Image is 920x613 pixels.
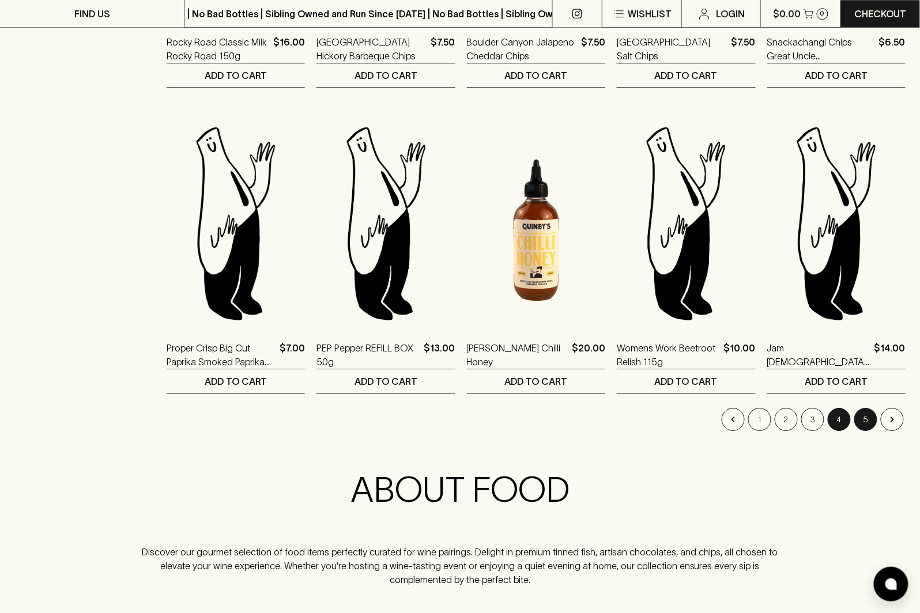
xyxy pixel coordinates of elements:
[617,35,726,63] a: [GEOGRAPHIC_DATA] Salt Chips
[732,35,756,63] p: $7.50
[655,69,718,82] p: ADD TO CART
[205,69,267,82] p: ADD TO CART
[805,69,868,82] p: ADD TO CART
[467,122,605,324] img: Quinby's Chilli Honey
[628,7,672,21] p: Wishlist
[467,369,605,393] button: ADD TO CART
[655,374,718,388] p: ADD TO CART
[424,341,455,369] p: $13.00
[581,35,605,63] p: $7.50
[767,63,906,87] button: ADD TO CART
[617,122,755,324] img: Blackhearts & Sparrows Man
[280,341,305,369] p: $7.00
[138,545,782,586] p: Discover our gourmet selection of food items perfectly curated for wine pairings. Delight in prem...
[855,7,907,21] p: Checkout
[74,7,110,21] p: FIND US
[722,408,745,431] button: Go to previous page
[467,63,605,87] button: ADD TO CART
[854,408,877,431] button: Go to page 5
[167,369,305,393] button: ADD TO CART
[874,341,906,369] p: $14.00
[879,35,906,63] p: $6.50
[467,341,567,369] a: [PERSON_NAME] Chilli Honey
[167,408,906,431] nav: pagination navigation
[767,369,906,393] button: ADD TO CART
[828,408,851,431] button: page 4
[774,7,801,21] p: $0.00
[767,35,874,63] a: Snackachangi Chips Great Uncle [PERSON_NAME] Chicken 150g
[355,374,417,388] p: ADD TO CART
[316,63,455,87] button: ADD TO CART
[885,578,897,590] img: bubble-icon
[316,122,455,324] img: Blackhearts & Sparrows Man
[316,35,426,63] a: [GEOGRAPHIC_DATA] Hickory Barbeque Chips
[273,35,305,63] p: $16.00
[504,374,567,388] p: ADD TO CART
[820,10,825,17] p: 0
[467,35,576,63] a: Boulder Canyon Jalapeno Cheddar Chips
[775,408,798,431] button: Go to page 2
[205,374,267,388] p: ADD TO CART
[167,35,269,63] a: Rocky Road Classic Milk Rocky Road 150g
[167,341,275,369] a: Proper Crisp Big Cut Paprika Smoked Paprika Chips 150g
[716,7,745,21] p: Login
[805,374,868,388] p: ADD TO CART
[617,369,755,393] button: ADD TO CART
[617,341,719,369] a: Womens Work Beetroot Relish 115g
[504,69,567,82] p: ADD TO CART
[167,122,305,324] img: Blackhearts & Sparrows Man
[748,408,771,431] button: Go to page 1
[724,341,756,369] p: $10.00
[617,63,755,87] button: ADD TO CART
[881,408,904,431] button: Go to next page
[431,35,455,63] p: $7.50
[138,469,782,510] h2: ABOUT FOOD
[316,341,419,369] a: PEP Pepper REFILL BOX 50g
[167,63,305,87] button: ADD TO CART
[801,408,824,431] button: Go to page 3
[572,341,605,369] p: $20.00
[316,369,455,393] button: ADD TO CART
[767,341,870,369] a: Jam [DEMOGRAPHIC_DATA] Sweet Mustard Pickle 320g
[767,122,906,324] img: Blackhearts & Sparrows Man
[355,69,417,82] p: ADD TO CART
